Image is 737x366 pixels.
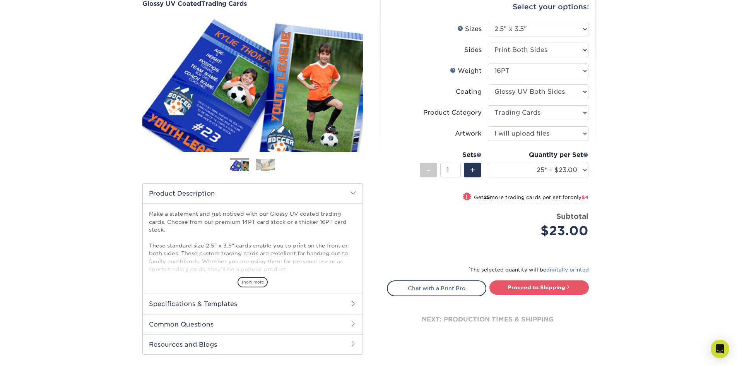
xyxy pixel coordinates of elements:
[466,193,468,201] span: !
[494,222,588,240] div: $23.00
[546,267,589,273] a: digitally printed
[470,164,475,176] span: +
[464,45,482,55] div: Sides
[387,280,486,296] a: Chat with a Print Pro
[143,294,363,314] h2: Specifications & Templates
[450,66,482,76] div: Weight
[469,267,589,273] small: The selected quantity will be
[230,159,249,172] img: Trading Cards 01
[570,194,588,200] span: only
[143,334,363,354] h2: Resources and Blogs
[455,129,482,138] div: Artwork
[149,210,356,305] p: Make a statement and get noticed with our Glossy UV coated trading cards. Choose from our premium...
[581,194,588,200] span: $4
[711,340,729,358] div: Open Intercom Messenger
[238,277,268,287] span: show more
[489,280,589,294] a: Proceed to Shipping
[474,194,588,202] small: Get more trading cards per set for
[484,194,490,200] strong: 25
[427,164,430,176] span: -
[142,8,363,161] img: Glossy UV Coated 01
[256,159,275,171] img: Trading Cards 02
[387,296,589,343] div: next: production times & shipping
[457,24,482,34] div: Sizes
[556,212,588,220] strong: Subtotal
[143,184,363,203] h2: Product Description
[488,150,588,160] div: Quantity per Set
[423,108,482,117] div: Product Category
[456,87,482,96] div: Coating
[420,150,482,160] div: Sets
[143,314,363,334] h2: Common Questions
